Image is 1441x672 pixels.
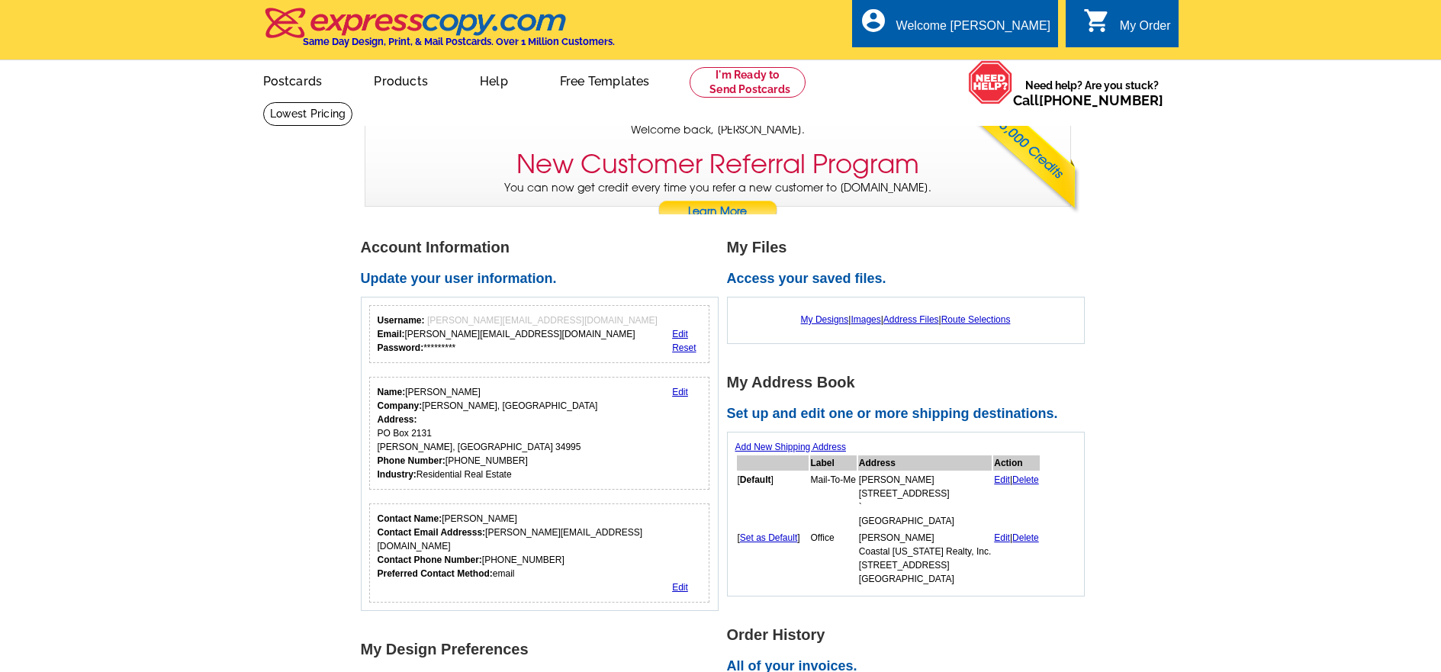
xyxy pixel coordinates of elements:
div: [PERSON_NAME][EMAIL_ADDRESS][DOMAIN_NAME] ********* [378,313,658,355]
a: Reset [672,342,696,353]
h4: Same Day Design, Print, & Mail Postcards. Over 1 Million Customers. [303,36,615,47]
strong: Contact Email Addresss: [378,527,486,538]
div: Who should we contact regarding order issues? [369,503,710,603]
td: [ ] [737,530,809,587]
a: Add New Shipping Address [735,442,846,452]
a: Learn More [658,201,778,223]
h2: Access your saved files. [727,271,1093,288]
div: | | | [735,305,1076,334]
div: Your personal details. [369,377,710,490]
p: You can now get credit every time you refer a new customer to [DOMAIN_NAME]. [365,180,1070,223]
h1: My Address Book [727,375,1093,391]
a: Delete [1012,532,1039,543]
a: shopping_cart My Order [1083,17,1171,36]
div: My Order [1120,19,1171,40]
strong: Company: [378,400,423,411]
h1: Account Information [361,240,727,256]
h1: My Files [727,240,1093,256]
a: Edit [672,582,688,593]
strong: Username: [378,315,425,326]
div: [PERSON_NAME] [PERSON_NAME], [GEOGRAPHIC_DATA] PO Box 2131 [PERSON_NAME], [GEOGRAPHIC_DATA] 34995... [378,385,598,481]
a: [PHONE_NUMBER] [1039,92,1163,108]
h1: Order History [727,627,1093,643]
b: Default [740,474,771,485]
strong: Email: [378,329,405,339]
a: Images [851,314,880,325]
a: Products [349,62,452,98]
a: Set as Default [740,532,797,543]
strong: Preferred Contact Method: [378,568,493,579]
a: My Designs [801,314,849,325]
a: Delete [1012,474,1039,485]
span: [PERSON_NAME][EMAIL_ADDRESS][DOMAIN_NAME] [427,315,658,326]
h3: New Customer Referral Program [516,149,919,180]
td: [PERSON_NAME] [STREET_ADDRESS] ` [GEOGRAPHIC_DATA] [858,472,992,529]
strong: Industry: [378,469,417,480]
td: | [993,530,1040,587]
strong: Name: [378,387,406,397]
th: Address [858,455,992,471]
td: | [993,472,1040,529]
strong: Password: [378,342,424,353]
td: [PERSON_NAME] Coastal [US_STATE] Realty, Inc. [STREET_ADDRESS] [GEOGRAPHIC_DATA] [858,530,992,587]
td: [ ] [737,472,809,529]
h2: Update your user information. [361,271,727,288]
a: Edit [672,387,688,397]
td: Office [810,530,857,587]
h1: My Design Preferences [361,641,727,658]
div: [PERSON_NAME] [PERSON_NAME][EMAIL_ADDRESS][DOMAIN_NAME] [PHONE_NUMBER] email [378,512,702,580]
span: Welcome back, [PERSON_NAME]. [631,122,805,138]
a: Postcards [239,62,347,98]
a: Help [455,62,532,98]
a: Free Templates [536,62,674,98]
span: Call [1013,92,1163,108]
i: account_circle [860,7,887,34]
td: Mail-To-Me [810,472,857,529]
div: Your login information. [369,305,710,363]
strong: Contact Phone Number: [378,555,482,565]
div: Welcome [PERSON_NAME] [896,19,1050,40]
strong: Address: [378,414,417,425]
i: shopping_cart [1083,7,1111,34]
span: Need help? Are you stuck? [1013,78,1171,108]
a: Edit [994,532,1010,543]
a: Same Day Design, Print, & Mail Postcards. Over 1 Million Customers. [263,18,615,47]
a: Edit [994,474,1010,485]
th: Action [993,455,1040,471]
strong: Contact Name: [378,513,442,524]
h2: Set up and edit one or more shipping destinations. [727,406,1093,423]
a: Route Selections [941,314,1011,325]
strong: Phone Number: [378,455,445,466]
th: Label [810,455,857,471]
img: help [968,60,1013,104]
a: Edit [672,329,688,339]
a: Address Files [883,314,939,325]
